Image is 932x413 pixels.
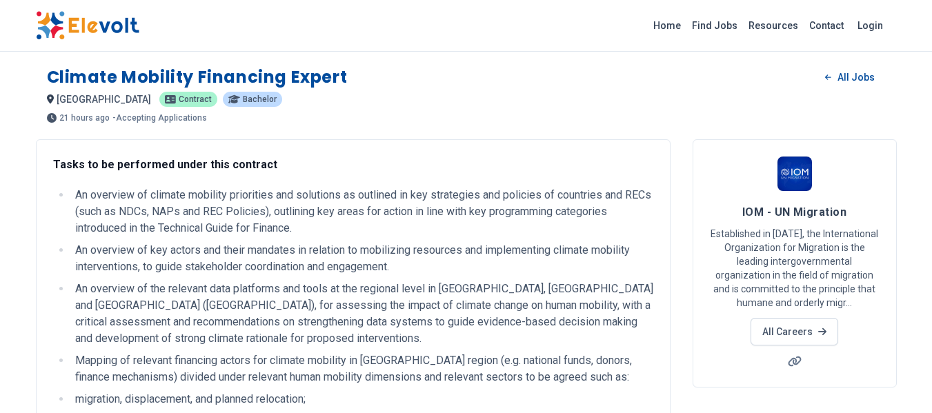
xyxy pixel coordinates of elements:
li: An overview of the relevant data platforms and tools at the regional level in [GEOGRAPHIC_DATA], ... [71,281,653,347]
li: An overview of key actors and their mandates in relation to mobilizing resources and implementing... [71,242,653,275]
a: Resources [743,14,804,37]
img: Elevolt [36,11,139,40]
li: migration, displacement, and planned relocation; [71,391,653,407]
li: An overview of climate mobility priorities and solutions as outlined in key strategies and polici... [71,187,653,236]
p: - Accepting Applications [112,114,207,122]
span: Contract [179,95,212,103]
strong: Tasks to be performed under this contract [53,158,277,171]
a: Login [849,12,891,39]
span: [GEOGRAPHIC_DATA] [57,94,151,105]
span: Bachelor [243,95,277,103]
a: Home [648,14,686,37]
a: Find Jobs [686,14,743,37]
span: IOM - UN Migration [742,205,846,219]
p: Established in [DATE], the International Organization for Migration is the leading intergovernmen... [710,227,880,310]
a: All Careers [751,318,838,345]
h1: Climate Mobility Financing Expert [47,66,348,88]
span: 21 hours ago [59,114,110,122]
a: Contact [804,14,849,37]
a: All Jobs [814,67,885,88]
li: Mapping of relevant financing actors for climate mobility in [GEOGRAPHIC_DATA] region (e.g. natio... [71,352,653,385]
img: IOM - UN Migration [777,157,812,191]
